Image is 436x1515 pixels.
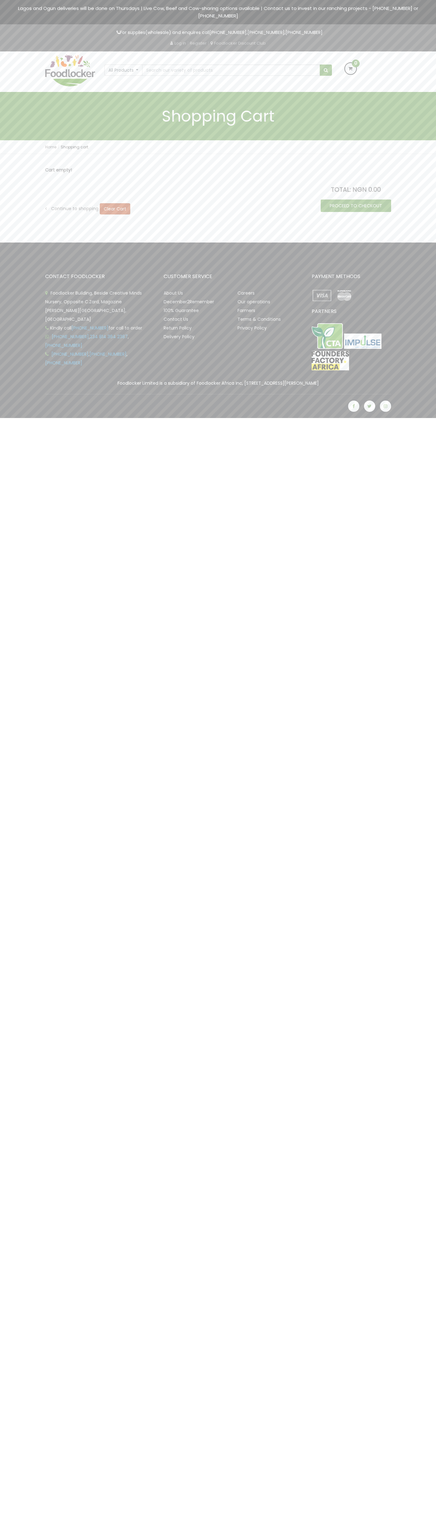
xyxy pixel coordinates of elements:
[90,334,128,340] a: 234 814 364 2387
[100,203,130,214] a: Clear Cart
[52,334,89,340] a: [PHONE_NUMBER]
[237,307,255,314] a: Farmers
[321,186,391,193] p: TOTAL: NGN 0.00
[237,299,270,305] a: Our operations
[208,40,209,46] span: |
[45,360,82,366] a: [PHONE_NUMBER]
[237,290,255,296] a: Careers
[45,325,142,331] span: Kindly call for call to order
[45,29,391,36] p: For supplies(wholesale) and enquires call , ,
[285,29,323,36] a: [PHONE_NUMBER]
[352,60,360,67] span: 0
[190,40,207,46] a: Register
[164,299,214,305] a: December2Remember
[51,351,89,357] a: [PHONE_NUMBER]
[312,289,333,302] img: payment
[164,325,192,331] a: Return Policy
[321,200,391,212] a: PROCEED TO CHECKOUT
[247,29,285,36] a: [PHONE_NUMBER]
[312,351,349,370] img: FFA
[45,290,142,322] span: Foodlocker Building, Beside Creative Minds Nursery, Opposite C.Zard, Magazine [PERSON_NAME][GEOGR...
[51,205,98,212] span: Continue to shopping
[209,29,247,36] a: [PHONE_NUMBER]
[45,351,127,366] span: , ,
[89,351,127,357] a: [PHONE_NUMBER]
[164,274,302,279] h3: CUSTOMER SERVICE
[164,307,199,314] a: 100% Guarantee
[45,108,391,125] h1: Shopping Cart
[41,380,396,387] div: Foodlocker Limited is a subsidiary of Foodlocker Africa Inc, [STREET_ADDRESS][PERSON_NAME]
[71,325,108,331] a: [PHONE_NUMBER]
[45,167,72,173] strong: Cart empty!
[187,40,189,46] span: |
[45,205,100,212] a: Continue to shopping
[312,323,343,349] img: CTA
[45,342,82,349] a: [PHONE_NUMBER]
[45,334,129,349] span: , ,
[45,144,56,150] a: Home
[45,274,154,279] h3: CONTACT FOODLOCKER
[334,289,355,302] img: payment
[18,5,418,19] span: Lagos and Ogun deliveries will be done on Thursdays | Live Cow, Beef and Cow-sharing options avai...
[312,309,391,314] h3: PARTNERS
[45,55,95,86] img: FoodLocker
[312,274,391,279] h3: PAYMENT METHODS
[104,65,143,76] button: All Products
[164,290,183,296] a: About Us
[142,65,320,76] input: Search our variety of products
[344,334,381,349] img: Impulse
[237,316,281,322] a: Terms & Conditions
[210,40,266,46] a: Foodlocker Discount Club
[237,325,267,331] a: Privacy Policy
[164,334,194,340] a: Delivery Policy
[164,316,188,322] a: Contact Us
[170,40,186,46] a: Log in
